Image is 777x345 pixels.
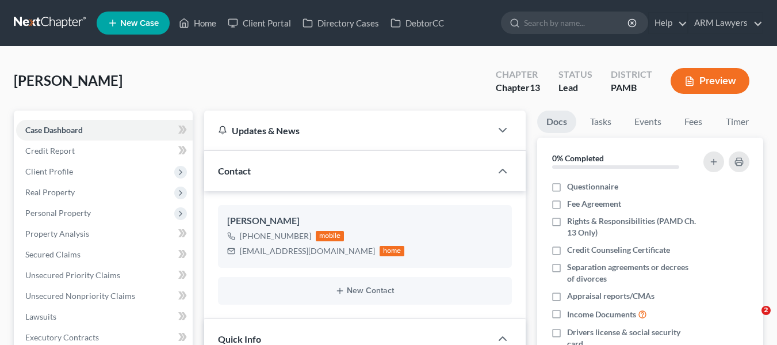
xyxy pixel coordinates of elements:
[25,270,120,280] span: Unsecured Priority Claims
[25,166,73,176] span: Client Profile
[218,333,261,344] span: Quick Info
[25,146,75,156] span: Credit Report
[567,215,697,238] span: Rights & Responsibilities (PAMD Ch. 13 Only)
[761,306,771,315] span: 2
[611,81,652,94] div: PAMB
[222,13,297,33] a: Client Portal
[16,244,193,265] a: Secured Claims
[25,332,99,342] span: Executory Contracts
[16,223,193,244] a: Property Analysis
[738,306,765,333] iframe: Intercom live chat
[649,13,687,33] a: Help
[25,249,81,259] span: Secured Claims
[581,111,621,133] a: Tasks
[240,230,311,242] div: [PHONE_NUMBER]
[16,306,193,327] a: Lawsuits
[537,111,576,133] a: Docs
[530,82,540,93] span: 13
[16,120,193,141] a: Case Dashboard
[567,181,618,192] span: Questionnaire
[567,244,670,256] span: Credit Counseling Certificate
[611,68,652,81] div: District
[625,111,671,133] a: Events
[688,13,763,33] a: ARM Lawyers
[717,111,758,133] a: Timer
[671,68,749,94] button: Preview
[25,125,83,135] span: Case Dashboard
[558,81,592,94] div: Lead
[25,291,135,301] span: Unsecured Nonpriority Claims
[240,245,375,257] div: [EMAIL_ADDRESS][DOMAIN_NAME]
[558,68,592,81] div: Status
[16,286,193,306] a: Unsecured Nonpriority Claims
[227,214,503,228] div: [PERSON_NAME]
[227,286,503,295] button: New Contact
[25,229,89,238] span: Property Analysis
[16,141,193,161] a: Credit Report
[297,13,385,33] a: Directory Cases
[567,261,697,285] span: Separation agreements or decrees of divorces
[496,68,540,81] div: Chapter
[316,231,345,241] div: mobile
[25,208,91,218] span: Personal Property
[218,165,251,176] span: Contact
[567,198,621,210] span: Fee Agreement
[567,309,636,320] span: Income Documents
[524,12,629,33] input: Search by name...
[567,290,654,302] span: Appraisal reports/CMAs
[385,13,450,33] a: DebtorCC
[25,187,75,197] span: Real Property
[120,19,159,28] span: New Case
[14,72,123,89] span: [PERSON_NAME]
[173,13,222,33] a: Home
[16,265,193,286] a: Unsecured Priority Claims
[218,124,477,137] div: Updates & News
[552,153,604,163] strong: 0% Completed
[25,312,56,321] span: Lawsuits
[380,246,405,256] div: home
[675,111,712,133] a: Fees
[496,81,540,94] div: Chapter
